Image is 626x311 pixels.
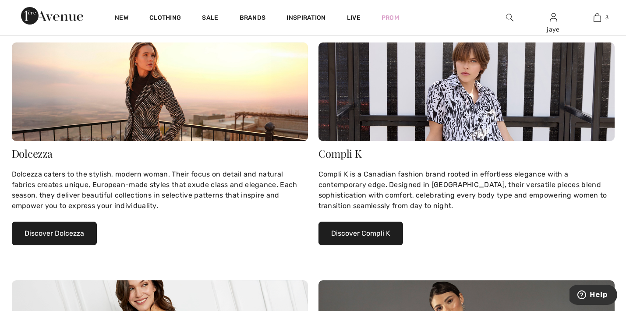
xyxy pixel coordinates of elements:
[550,13,557,21] a: Sign In
[286,14,325,23] span: Inspiration
[576,12,619,23] a: 3
[12,148,308,159] div: Dolcezza
[382,13,399,22] a: Prom
[506,12,513,23] img: search the website
[347,13,361,22] a: Live
[550,12,557,23] img: My Info
[12,42,308,141] img: Dolcezza
[12,222,97,245] button: Discover Dolcezza
[594,12,601,23] img: My Bag
[318,148,615,159] div: Compli K
[149,14,181,23] a: Clothing
[12,169,308,211] div: Dolcezza caters to the stylish, modern woman. Their focus on detail and natural fabrics creates u...
[318,222,403,245] button: Discover Compli K
[605,14,608,21] span: 3
[318,42,615,141] img: Compli K
[115,14,128,23] a: New
[318,169,615,211] div: Compli K is a Canadian fashion brand rooted in effortless elegance with a contemporary edge. Desi...
[202,14,218,23] a: Sale
[240,14,266,23] a: Brands
[21,7,83,25] img: 1ère Avenue
[532,25,575,34] div: jaye
[569,285,617,307] iframe: Opens a widget where you can find more information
